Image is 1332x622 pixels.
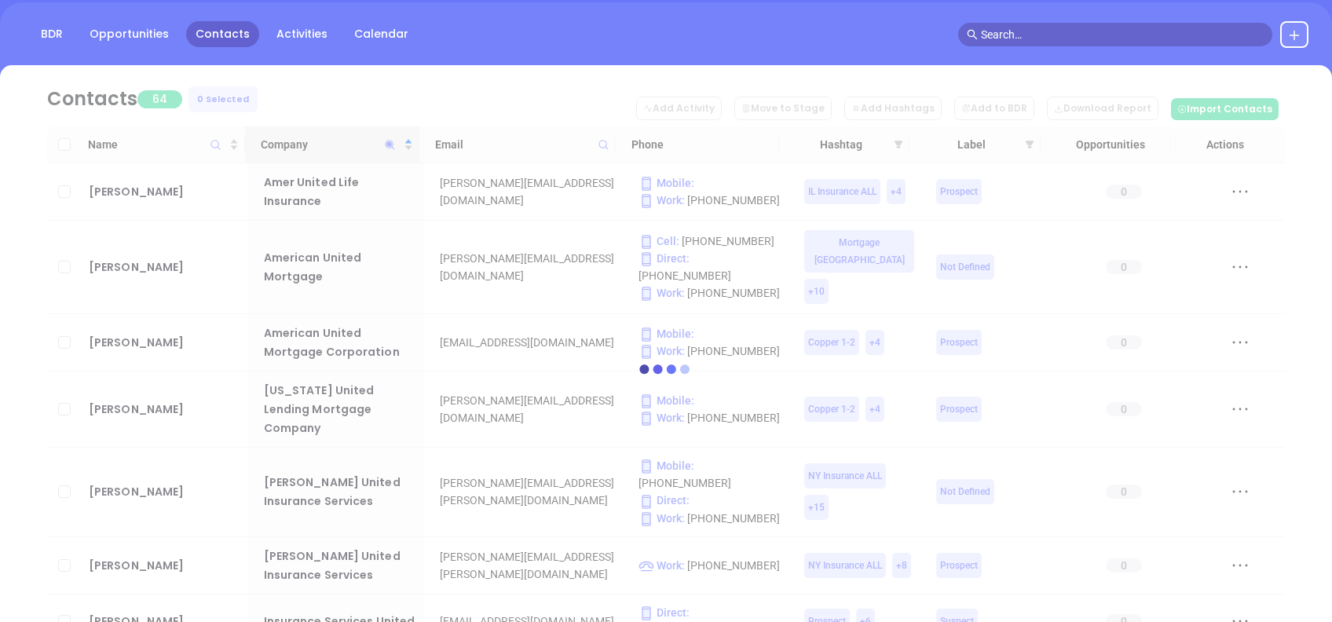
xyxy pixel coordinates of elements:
input: Search… [981,26,1264,43]
a: Activities [267,21,337,47]
a: Calendar [345,21,418,47]
a: Contacts [186,21,259,47]
a: BDR [31,21,72,47]
span: search [967,29,978,40]
a: Opportunities [80,21,178,47]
